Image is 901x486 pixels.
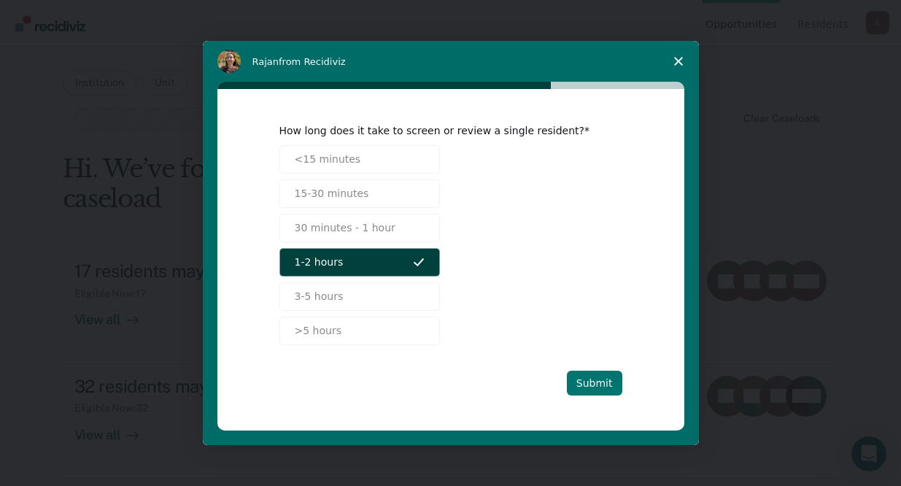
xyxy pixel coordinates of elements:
[295,289,344,304] span: 3-5 hours
[295,186,369,201] span: 15-30 minutes
[279,282,440,311] button: 3-5 hours
[279,248,440,277] button: 1-2 hours
[279,124,600,137] div: How long does it take to screen or review a single resident?
[279,180,440,208] button: 15-30 minutes
[279,56,346,67] span: from Recidiviz
[295,220,395,236] span: 30 minutes - 1 hour
[252,56,279,67] span: Rajan
[295,152,361,167] span: <15 minutes
[295,255,344,270] span: 1-2 hours
[279,145,440,174] button: <15 minutes
[658,41,699,82] span: Close survey
[279,317,440,345] button: >5 hours
[217,50,241,73] img: Profile image for Rajan
[279,214,440,242] button: 30 minutes - 1 hour
[295,323,341,339] span: >5 hours
[567,371,622,396] button: Submit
